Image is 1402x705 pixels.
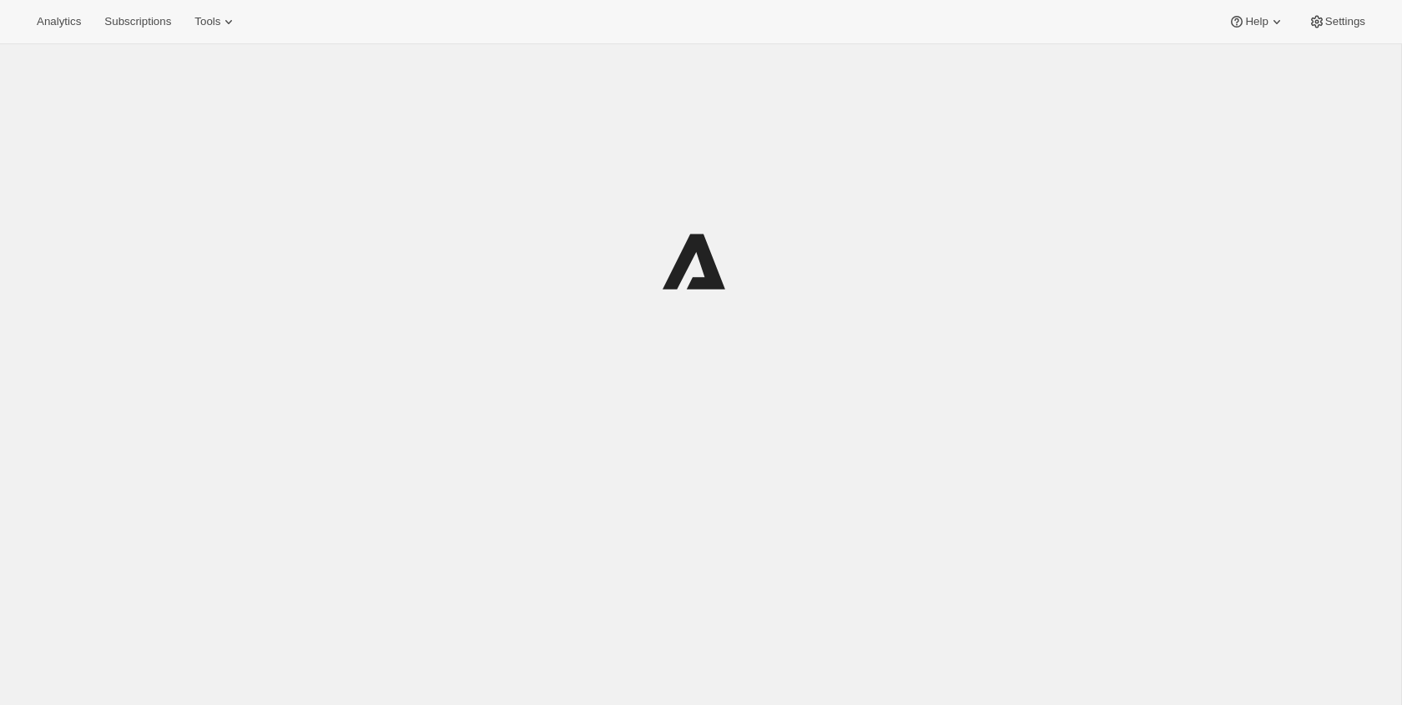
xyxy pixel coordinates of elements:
span: Settings [1325,15,1365,28]
span: Analytics [37,15,81,28]
span: Tools [194,15,220,28]
button: Tools [184,10,247,33]
span: Help [1245,15,1268,28]
button: Settings [1299,10,1375,33]
button: Subscriptions [94,10,181,33]
button: Help [1218,10,1294,33]
span: Subscriptions [104,15,171,28]
button: Analytics [27,10,91,33]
